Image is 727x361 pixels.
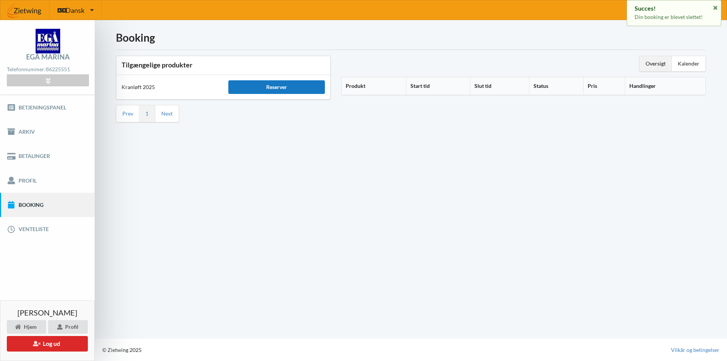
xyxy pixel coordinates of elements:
th: Pris [583,77,625,95]
h3: Tilgængelige produkter [122,61,325,69]
th: Handlinger [625,77,705,95]
a: Prev [122,110,133,117]
div: Egå Marina [26,53,70,60]
th: Start tid [406,77,470,95]
a: 1 [145,110,148,117]
div: Succes! [635,5,713,12]
div: Profil [48,320,88,334]
strong: 86225551 [46,66,70,72]
div: Hjem [7,320,46,334]
th: Status [529,77,583,95]
div: Telefonnummer: [7,64,89,75]
h1: Booking [116,31,706,44]
div: Kranløft 2025 [116,78,223,96]
p: Din booking er blevet slettet! [635,13,713,21]
div: Kalender [672,56,705,71]
a: Next [161,110,173,117]
th: Slut tid [470,77,529,95]
th: Produkt [342,77,406,95]
span: Dansk [66,7,84,14]
a: Vilkår og betingelser [671,346,719,354]
img: logo [36,29,60,53]
button: Log ud [7,336,88,352]
div: Reserver [228,80,324,94]
span: [PERSON_NAME] [17,309,77,316]
div: Oversigt [640,56,672,71]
